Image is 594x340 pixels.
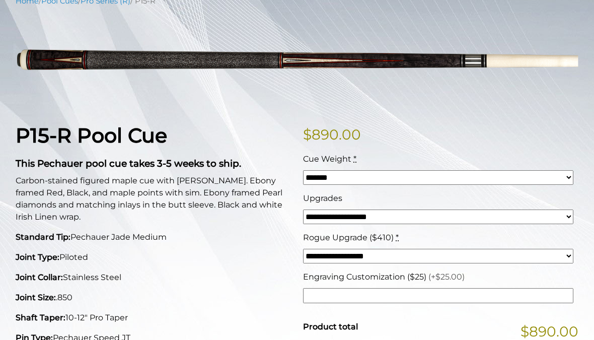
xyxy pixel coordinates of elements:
span: Cue Weight [303,155,351,164]
strong: Standard Tip: [16,233,70,242]
strong: This Pechauer pool cue takes 3-5 weeks to ship. [16,158,241,170]
strong: Joint Type: [16,253,59,262]
span: Product total [303,322,358,332]
abbr: required [353,155,356,164]
span: Engraving Customization ($25) [303,273,426,282]
p: Piloted [16,252,291,264]
span: (+$25.00) [428,273,465,282]
p: .850 [16,292,291,304]
strong: Joint Collar: [16,273,63,283]
abbr: required [396,233,399,243]
strong: Shaft Taper: [16,313,65,323]
span: Upgrades [303,194,342,203]
span: $ [303,126,312,144]
p: 10-12" Pro Taper [16,312,291,324]
p: Pechauer Jade Medium [16,232,291,244]
img: P15-N.png [16,15,578,108]
strong: P15-R Pool Cue [16,124,167,148]
bdi: 890.00 [303,126,361,144]
p: Carbon-stained figured maple cue with [PERSON_NAME]. Ebony framed Red, Black, and maple points wi... [16,175,291,224]
span: Rogue Upgrade ($410) [303,233,394,243]
p: Stainless Steel [16,272,291,284]
strong: Joint Size: [16,293,56,303]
